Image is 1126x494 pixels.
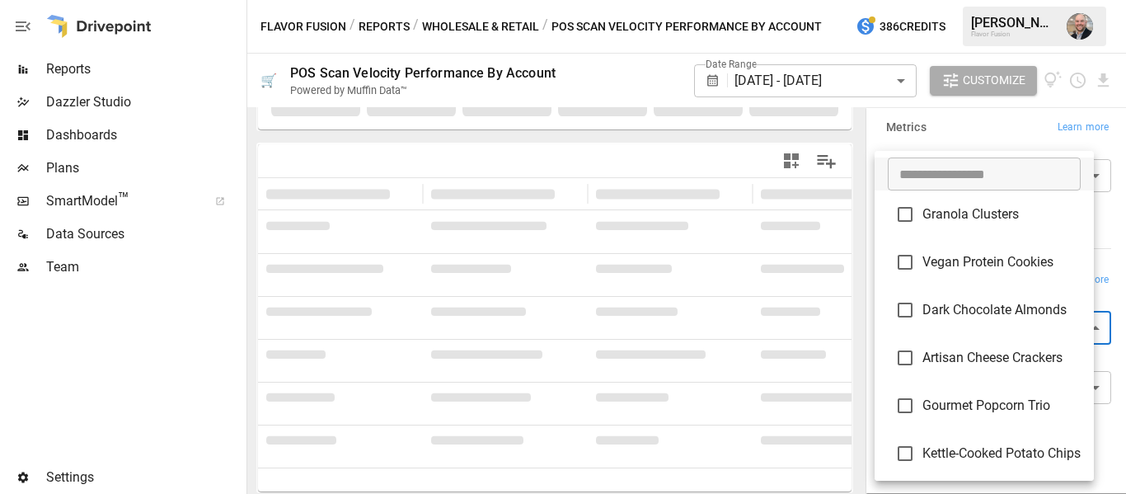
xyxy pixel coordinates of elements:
span: Gourmet Popcorn Trio [922,396,1081,416]
span: Granola Clusters [922,205,1081,224]
span: Vegan Protein Cookies [922,252,1081,272]
span: Artisan Cheese Crackers [922,348,1081,368]
span: Dark Chocolate Almonds [922,300,1081,320]
span: Kettle-Cooked Potato Chips [922,444,1081,463]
